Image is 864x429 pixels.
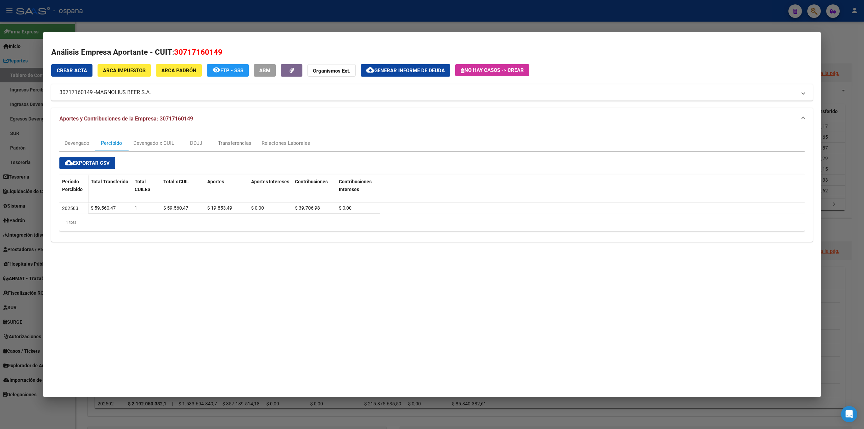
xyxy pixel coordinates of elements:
span: ABM [259,68,270,74]
div: Percibido [101,139,122,147]
span: 30717160149 [174,48,222,56]
button: FTP - SSS [207,64,249,77]
span: $ 59.560,47 [91,205,116,211]
span: No hay casos -> Crear [461,67,524,73]
span: $ 0,00 [251,205,264,211]
mat-icon: cloud_download [65,159,73,167]
span: Aportes y Contribuciones de la Empresa: 30717160149 [59,115,193,122]
datatable-header-cell: Aportes Intereses [248,175,292,203]
div: DDJJ [190,139,202,147]
div: Devengado [64,139,89,147]
span: ARCA Impuestos [103,68,145,74]
div: Devengado x CUIL [133,139,174,147]
span: Período Percibido [62,179,83,192]
span: Contribuciones [295,179,328,184]
span: Total CUILES [135,179,151,192]
mat-icon: remove_red_eye [212,66,220,74]
mat-icon: cloud_download [366,66,374,74]
datatable-header-cell: Total Transferido [88,175,132,203]
button: Generar informe de deuda [361,64,450,77]
span: Exportar CSV [65,160,110,166]
div: Relaciones Laborales [262,139,310,147]
div: Aportes y Contribuciones de la Empresa: 30717160149 [51,130,813,242]
button: No hay casos -> Crear [455,64,529,76]
button: Crear Acta [51,64,92,77]
datatable-header-cell: Contribuciones [292,175,336,203]
div: Open Intercom Messenger [841,406,857,422]
span: Total Transferido [91,179,128,184]
span: $ 59.560,47 [163,205,188,211]
span: Contribuciones Intereses [339,179,372,192]
div: Transferencias [218,139,251,147]
datatable-header-cell: Contribuciones Intereses [336,175,380,203]
span: 1 [135,205,137,211]
mat-expansion-panel-header: 30717160149 -MAGNOLIUS BEER S.A. [51,84,813,101]
span: Aportes [207,179,224,184]
mat-panel-title: 30717160149 - [59,88,796,97]
datatable-header-cell: Aportes [205,175,248,203]
button: Organismos Ext. [307,64,356,77]
strong: Organismos Ext. [313,68,350,74]
button: ARCA Impuestos [98,64,151,77]
datatable-header-cell: Período Percibido [59,175,88,203]
span: FTP - SSS [220,68,243,74]
span: ARCA Padrón [161,68,196,74]
span: $ 39.706,98 [295,205,320,211]
span: Crear Acta [57,68,87,74]
div: 1 total [59,214,805,231]
span: $ 19.853,49 [207,205,232,211]
datatable-header-cell: Total x CUIL [161,175,205,203]
h2: Análisis Empresa Aportante - CUIT: [51,47,813,58]
button: ARCA Padrón [156,64,202,77]
button: ABM [254,64,276,77]
datatable-header-cell: Total CUILES [132,175,161,203]
span: Generar informe de deuda [374,68,445,74]
button: Exportar CSV [59,157,115,169]
span: Aportes Intereses [251,179,289,184]
span: 202503 [62,206,78,211]
mat-expansion-panel-header: Aportes y Contribuciones de la Empresa: 30717160149 [51,108,813,130]
span: MAGNOLIUS BEER S.A. [96,88,151,97]
span: $ 0,00 [339,205,352,211]
span: Total x CUIL [163,179,189,184]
